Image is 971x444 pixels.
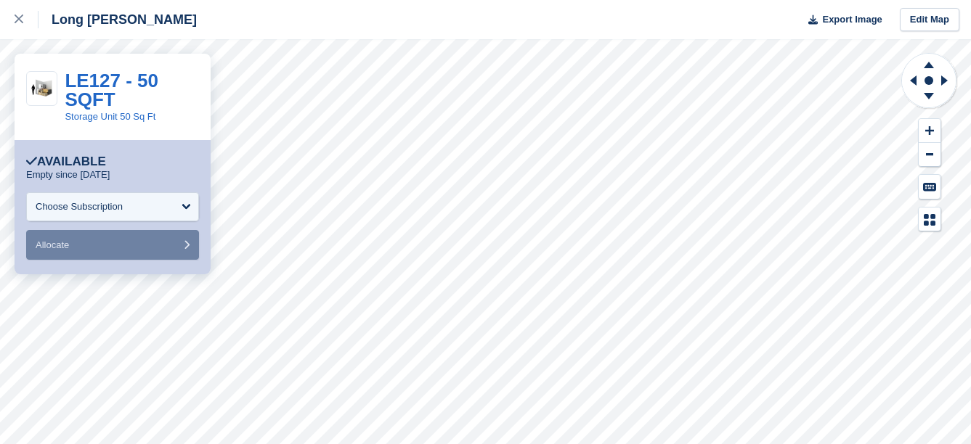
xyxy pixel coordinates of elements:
p: Empty since [DATE] [26,169,110,181]
button: Keyboard Shortcuts [919,175,940,199]
a: Edit Map [900,8,959,32]
div: Available [26,155,106,169]
a: LE127 - 50 SQFT [65,70,158,110]
button: Export Image [800,8,882,32]
a: Storage Unit 50 Sq Ft [65,111,155,122]
span: Export Image [822,12,882,27]
div: Long [PERSON_NAME] [38,11,197,28]
img: 50-sqft-unit.jpg [27,77,57,99]
span: Allocate [36,239,69,250]
button: Zoom Out [919,143,940,167]
button: Allocate [26,230,199,260]
button: Map Legend [919,207,940,231]
div: Choose Subscription [36,200,123,214]
button: Zoom In [919,119,940,143]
